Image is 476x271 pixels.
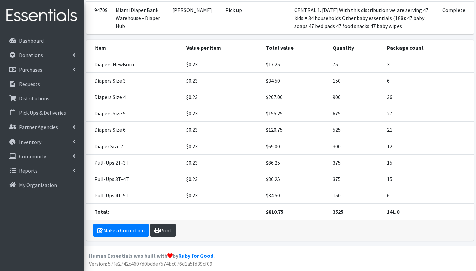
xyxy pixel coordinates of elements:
td: 15 [383,155,473,171]
p: Pick Ups & Deliveries [19,109,66,116]
td: Pull-Ups 3T-4T [86,171,183,187]
th: Total value [262,40,328,56]
p: Donations [19,52,43,58]
p: Dashboard [19,37,44,44]
td: $0.23 [182,122,262,138]
td: Diapers Size 6 [86,122,183,138]
td: $34.50 [262,187,328,204]
td: 6 [383,187,473,204]
th: Item [86,40,183,56]
a: Donations [3,48,81,62]
td: $69.00 [262,138,328,155]
strong: 141.0 [387,208,399,215]
p: Community [19,153,46,160]
strong: Human Essentials was built with by . [89,252,215,259]
th: Quantity [329,40,383,56]
td: 375 [329,171,383,187]
td: $0.23 [182,89,262,105]
td: Diapers Size 4 [86,89,183,105]
td: $34.50 [262,73,328,89]
p: Purchases [19,66,42,73]
th: Value per item [182,40,262,56]
a: Distributions [3,92,81,105]
p: Reports [19,167,38,174]
a: Requests [3,77,81,91]
a: My Organization [3,178,81,192]
a: Partner Agencies [3,120,81,134]
td: 150 [329,187,383,204]
td: Diapers Size 5 [86,105,183,122]
p: Inventory [19,139,41,145]
span: Version: 57fe2742c4607d0bdde7574bc076d1a5fd39cf09 [89,260,212,267]
img: HumanEssentials [3,4,81,27]
td: $86.25 [262,155,328,171]
td: [PERSON_NAME] [168,2,221,34]
p: Distributions [19,95,49,102]
td: 150 [329,73,383,89]
td: $0.23 [182,56,262,73]
td: 94709 [86,2,112,34]
td: Diaper Size 7 [86,138,183,155]
td: $17.25 [262,56,328,73]
td: Pick up [221,2,257,34]
strong: 3525 [333,208,343,215]
td: Pull-Ups 2T-3T [86,155,183,171]
td: Miami Diaper Bank Warehouse - Diaper Hub [112,2,169,34]
a: Make a Correction [93,224,149,237]
td: $155.25 [262,105,328,122]
td: $207.00 [262,89,328,105]
td: $0.23 [182,187,262,204]
td: Complete [438,2,473,34]
td: 675 [329,105,383,122]
td: Diapers NewBorn [86,56,183,73]
a: Purchases [3,63,81,76]
td: 36 [383,89,473,105]
td: 300 [329,138,383,155]
a: Print [150,224,176,237]
td: $0.23 [182,105,262,122]
strong: $810.75 [266,208,283,215]
td: $0.23 [182,155,262,171]
p: Partner Agencies [19,124,58,130]
td: 525 [329,122,383,138]
td: $86.25 [262,171,328,187]
td: Pull-Ups 4T-5T [86,187,183,204]
td: Diapers Size 3 [86,73,183,89]
td: 21 [383,122,473,138]
td: 12 [383,138,473,155]
td: $0.23 [182,171,262,187]
a: Ruby for Good [178,252,213,259]
a: Reports [3,164,81,177]
a: Community [3,150,81,163]
td: $120.75 [262,122,328,138]
td: CENTRAL 1. [DATE] With this distribution we are serving 47 kids = 34 households Other baby essent... [290,2,438,34]
td: 15 [383,171,473,187]
td: 900 [329,89,383,105]
td: 27 [383,105,473,122]
p: My Organization [19,182,57,188]
td: $0.23 [182,73,262,89]
td: 6 [383,73,473,89]
p: Requests [19,81,40,87]
td: $0.23 [182,138,262,155]
th: Package count [383,40,473,56]
td: 3 [383,56,473,73]
a: Dashboard [3,34,81,47]
a: Pick Ups & Deliveries [3,106,81,119]
a: Inventory [3,135,81,149]
td: 75 [329,56,383,73]
td: 375 [329,155,383,171]
strong: Total: [94,208,109,215]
